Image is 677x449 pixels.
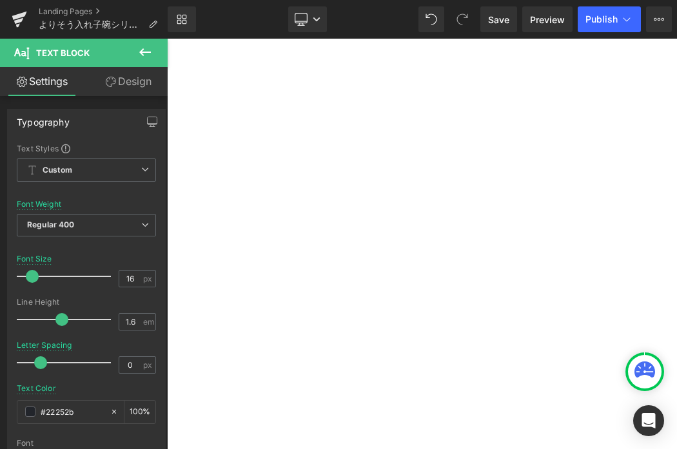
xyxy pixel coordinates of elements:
div: Text Styles [17,143,156,153]
input: Color [41,405,104,419]
span: px [143,274,154,283]
b: Custom [43,165,72,176]
button: More [646,6,672,32]
a: New Library [168,6,196,32]
span: px [143,361,154,369]
div: Typography [17,110,70,128]
div: Line Height [17,298,156,307]
span: em [143,318,154,326]
div: Font Weight [17,200,61,209]
span: よりそう入れ子碗シリーズ | きほんのうつわ公式オンラインショップ [39,19,143,30]
a: Design [86,67,170,96]
button: Undo [418,6,444,32]
span: Save [488,13,509,26]
div: % [124,401,155,423]
div: Font [17,439,156,448]
div: Letter Spacing [17,341,72,350]
button: Publish [578,6,641,32]
b: Regular 400 [27,220,75,229]
span: Preview [530,13,565,26]
div: Text Color [17,384,56,393]
a: Landing Pages [39,6,168,17]
span: Publish [585,14,618,24]
span: Text Block [36,48,90,58]
div: Font Size [17,254,52,263]
button: Redo [449,6,475,32]
div: Open Intercom Messenger [633,405,664,436]
a: Preview [522,6,573,32]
